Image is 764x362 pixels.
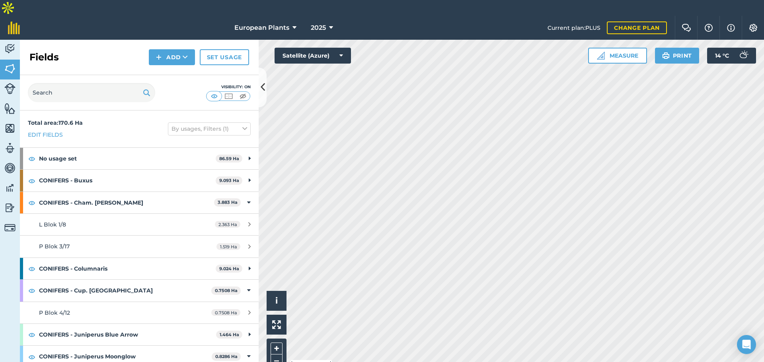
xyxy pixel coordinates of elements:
span: Current plan : PLUS [548,23,600,32]
strong: CONIFERS - Cup. [GEOGRAPHIC_DATA] [39,280,211,301]
img: svg+xml;base64,PHN2ZyB4bWxucz0iaHR0cDovL3d3dy53My5vcmcvMjAwMC9zdmciIHdpZHRoPSIxNyIgaGVpZ2h0PSIxNy... [727,23,735,33]
span: European Plants [234,23,289,33]
button: i [267,291,286,311]
img: svg+xml;base64,PHN2ZyB4bWxucz0iaHR0cDovL3d3dy53My5vcmcvMjAwMC9zdmciIHdpZHRoPSIxOCIgaGVpZ2h0PSIyNC... [28,330,35,339]
strong: CONIFERS - Juniperus Blue Arrow [39,324,216,345]
div: No usage set86.59 Ha [20,148,259,169]
span: i [275,296,278,306]
img: svg+xml;base64,PHN2ZyB4bWxucz0iaHR0cDovL3d3dy53My5vcmcvMjAwMC9zdmciIHdpZHRoPSI1MCIgaGVpZ2h0PSI0MC... [209,92,219,100]
span: P Blok 4/12 [39,309,70,316]
a: P Blok 4/120.7508 Ha [20,302,259,323]
strong: No usage set [39,148,216,169]
a: L Blok 1/82.363 Ha [20,214,259,235]
img: fieldmargin Logo [8,21,20,34]
strong: 1.464 Ha [220,332,239,337]
button: Measure [588,48,647,64]
button: Satellite (Azure) [275,48,351,64]
a: Set usage [200,49,249,65]
img: svg+xml;base64,PHN2ZyB4bWxucz0iaHR0cDovL3d3dy53My5vcmcvMjAwMC9zdmciIHdpZHRoPSI1NiIgaGVpZ2h0PSI2MC... [4,103,16,114]
img: svg+xml;base64,PHN2ZyB4bWxucz0iaHR0cDovL3d3dy53My5vcmcvMjAwMC9zdmciIHdpZHRoPSIxOSIgaGVpZ2h0PSIyNC... [662,51,670,60]
img: svg+xml;base64,PHN2ZyB4bWxucz0iaHR0cDovL3d3dy53My5vcmcvMjAwMC9zdmciIHdpZHRoPSI1MCIgaGVpZ2h0PSI0MC... [238,92,248,100]
button: By usages, Filters (1) [168,122,251,135]
img: svg+xml;base64,PD94bWwgdmVyc2lvbj0iMS4wIiBlbmNvZGluZz0idXRmLTgiPz4KPCEtLSBHZW5lcmF0b3I6IEFkb2JlIE... [4,43,16,55]
button: European Plants [231,16,300,40]
button: 2025 [308,16,336,40]
img: svg+xml;base64,PHN2ZyB4bWxucz0iaHR0cDovL3d3dy53My5vcmcvMjAwMC9zdmciIHdpZHRoPSIxOSIgaGVpZ2h0PSIyNC... [143,88,150,97]
img: svg+xml;base64,PD94bWwgdmVyc2lvbj0iMS4wIiBlbmNvZGluZz0idXRmLTgiPz4KPCEtLSBHZW5lcmF0b3I6IEFkb2JlIE... [4,182,16,194]
h2: Fields [29,51,59,64]
button: 14 °C [707,48,756,64]
div: CONIFERS - Cup. [GEOGRAPHIC_DATA]0.7508 Ha [20,280,259,301]
strong: 9.093 Ha [219,178,239,183]
span: 2025 [311,23,326,33]
span: 1.519 Ha [216,243,240,250]
div: CONIFERS - Juniperus Blue Arrow1.464 Ha [20,324,259,345]
img: Two speech bubbles overlapping with the left bubble in the forefront [682,24,691,32]
div: CONIFERS - Cham. [PERSON_NAME]3.883 Ha [20,192,259,213]
button: Print [655,48,700,64]
img: svg+xml;base64,PHN2ZyB4bWxucz0iaHR0cDovL3d3dy53My5vcmcvMjAwMC9zdmciIHdpZHRoPSI1MCIgaGVpZ2h0PSI0MC... [224,92,234,100]
div: CONIFERS - Columnaris9.024 Ha [20,258,259,279]
div: Open Intercom Messenger [737,335,756,354]
img: svg+xml;base64,PHN2ZyB4bWxucz0iaHR0cDovL3d3dy53My5vcmcvMjAwMC9zdmciIHdpZHRoPSIxOCIgaGVpZ2h0PSIyNC... [28,286,35,295]
img: svg+xml;base64,PHN2ZyB4bWxucz0iaHR0cDovL3d3dy53My5vcmcvMjAwMC9zdmciIHdpZHRoPSIxOCIgaGVpZ2h0PSIyNC... [28,352,35,362]
strong: Total area : 170.6 Ha [28,119,83,126]
img: svg+xml;base64,PD94bWwgdmVyc2lvbj0iMS4wIiBlbmNvZGluZz0idXRmLTgiPz4KPCEtLSBHZW5lcmF0b3I6IEFkb2JlIE... [4,222,16,233]
img: svg+xml;base64,PD94bWwgdmVyc2lvbj0iMS4wIiBlbmNvZGluZz0idXRmLTgiPz4KPCEtLSBHZW5lcmF0b3I6IEFkb2JlIE... [4,142,16,154]
strong: 9.024 Ha [219,266,239,271]
img: svg+xml;base64,PHN2ZyB4bWxucz0iaHR0cDovL3d3dy53My5vcmcvMjAwMC9zdmciIHdpZHRoPSIxOCIgaGVpZ2h0PSIyNC... [28,198,35,207]
span: 0.7508 Ha [211,309,240,316]
strong: 86.59 Ha [219,156,239,161]
img: Four arrows, one pointing top left, one top right, one bottom right and the last bottom left [272,320,281,329]
img: svg+xml;base64,PHN2ZyB4bWxucz0iaHR0cDovL3d3dy53My5vcmcvMjAwMC9zdmciIHdpZHRoPSIxOCIgaGVpZ2h0PSIyNC... [28,264,35,273]
a: P Blok 3/171.519 Ha [20,236,259,257]
img: svg+xml;base64,PHN2ZyB4bWxucz0iaHR0cDovL3d3dy53My5vcmcvMjAwMC9zdmciIHdpZHRoPSI1NiIgaGVpZ2h0PSI2MC... [4,122,16,134]
span: P Blok 3/17 [39,243,70,250]
span: L Blok 1/8 [39,221,66,228]
img: A question mark icon [704,24,713,32]
span: 2.363 Ha [215,221,240,228]
img: svg+xml;base64,PHN2ZyB4bWxucz0iaHR0cDovL3d3dy53My5vcmcvMjAwMC9zdmciIHdpZHRoPSIxOCIgaGVpZ2h0PSIyNC... [28,176,35,186]
img: svg+xml;base64,PD94bWwgdmVyc2lvbj0iMS4wIiBlbmNvZGluZz0idXRmLTgiPz4KPCEtLSBHZW5lcmF0b3I6IEFkb2JlIE... [4,83,16,94]
strong: 0.7508 Ha [215,288,238,293]
strong: 3.883 Ha [218,199,238,205]
strong: CONIFERS - Cham. [PERSON_NAME] [39,192,214,213]
img: svg+xml;base64,PHN2ZyB4bWxucz0iaHR0cDovL3d3dy53My5vcmcvMjAwMC9zdmciIHdpZHRoPSIxOCIgaGVpZ2h0PSIyNC... [28,154,35,163]
span: 14 ° C [715,48,729,64]
strong: CONIFERS - Columnaris [39,258,216,279]
img: svg+xml;base64,PHN2ZyB4bWxucz0iaHR0cDovL3d3dy53My5vcmcvMjAwMC9zdmciIHdpZHRoPSIxNCIgaGVpZ2h0PSIyNC... [156,52,162,62]
img: svg+xml;base64,PD94bWwgdmVyc2lvbj0iMS4wIiBlbmNvZGluZz0idXRmLTgiPz4KPCEtLSBHZW5lcmF0b3I6IEFkb2JlIE... [735,48,751,64]
img: svg+xml;base64,PHN2ZyB4bWxucz0iaHR0cDovL3d3dy53My5vcmcvMjAwMC9zdmciIHdpZHRoPSI1NiIgaGVpZ2h0PSI2MC... [4,63,16,75]
img: svg+xml;base64,PD94bWwgdmVyc2lvbj0iMS4wIiBlbmNvZGluZz0idXRmLTgiPz4KPCEtLSBHZW5lcmF0b3I6IEFkb2JlIE... [4,202,16,214]
strong: CONIFERS - Buxus [39,170,216,191]
button: Add [149,49,195,65]
img: A cog icon [748,24,758,32]
div: CONIFERS - Buxus9.093 Ha [20,170,259,191]
img: Ruler icon [597,52,605,60]
a: Edit fields [28,130,63,139]
img: svg+xml;base64,PD94bWwgdmVyc2lvbj0iMS4wIiBlbmNvZGluZz0idXRmLTgiPz4KPCEtLSBHZW5lcmF0b3I6IEFkb2JlIE... [4,162,16,174]
a: Change plan [607,21,667,34]
div: Visibility: On [206,84,251,90]
input: Search [28,83,155,102]
button: + [271,343,283,354]
strong: 0.8286 Ha [215,354,238,359]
